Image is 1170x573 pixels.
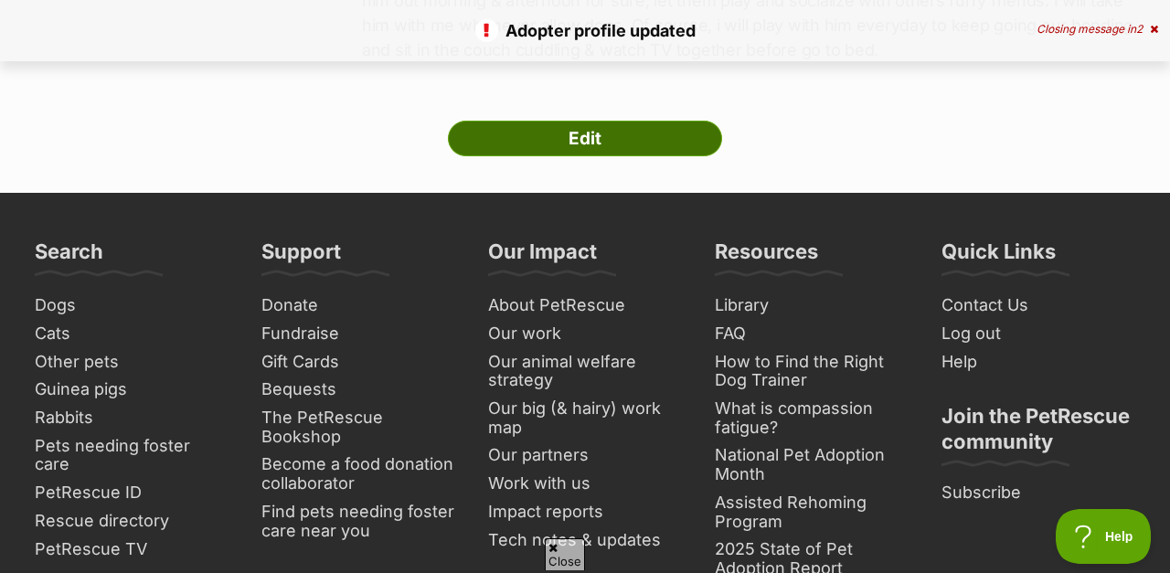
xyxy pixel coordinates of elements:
a: Our big (& hairy) work map [481,395,689,441]
a: PetRescue TV [27,536,236,564]
a: Guinea pigs [27,376,236,404]
a: Pets needing foster care [27,432,236,479]
a: Contact Us [934,292,1143,320]
a: Our partners [481,441,689,470]
a: Log out [934,320,1143,348]
a: FAQ [707,320,916,348]
a: Find pets needing foster care near you [254,498,463,545]
a: What is compassion fatigue? [707,395,916,441]
a: Library [707,292,916,320]
h3: Join the PetRescue community [941,403,1135,465]
a: How to Find the Right Dog Trainer [707,348,916,395]
a: Our work [481,320,689,348]
h3: Quick Links [941,239,1056,275]
a: National Pet Adoption Month [707,441,916,488]
a: Other pets [27,348,236,377]
h3: Search [35,239,103,275]
a: Tech notes & updates [481,526,689,555]
a: PetRescue ID [27,479,236,507]
h3: Support [261,239,341,275]
iframe: Help Scout Beacon - Open [1056,509,1152,564]
a: Assisted Rehoming Program [707,489,916,536]
h3: Resources [715,239,818,275]
a: The PetRescue Bookshop [254,404,463,451]
h3: Our Impact [488,239,597,275]
a: Rescue directory [27,507,236,536]
a: Cats [27,320,236,348]
a: Our animal welfare strategy [481,348,689,395]
a: Fundraise [254,320,463,348]
a: Become a food donation collaborator [254,451,463,497]
a: Dogs [27,292,236,320]
span: Close [545,538,585,570]
a: Work with us [481,470,689,498]
a: Impact reports [481,498,689,526]
a: Gift Cards [254,348,463,377]
a: About PetRescue [481,292,689,320]
div: Closing message in [1037,23,1158,36]
a: Rabbits [27,404,236,432]
a: Subscribe [934,479,1143,507]
a: Donate [254,292,463,320]
span: 2 [1136,22,1143,36]
p: Adopter profile updated [18,18,1152,43]
a: Edit [448,121,722,157]
a: Help [934,348,1143,377]
a: Bequests [254,376,463,404]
